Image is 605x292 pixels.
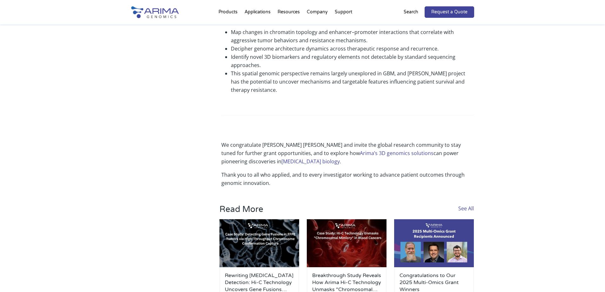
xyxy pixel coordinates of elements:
img: 2025-multi-omics-grant-winners-500x300.jpg [394,219,474,267]
a: Request a Quote [425,6,474,18]
a: [MEDICAL_DATA] biology. [281,158,341,165]
img: Arima-March-Blog-Post-Banner-2-500x300.jpg [219,219,299,267]
li: Map changes in chromatin topology and enhancer–promoter interactions that correlate with aggressi... [231,28,474,44]
li: This spatial genomic perspective remains largely unexplored in GBM, and [PERSON_NAME] project has... [231,69,474,94]
img: Arima-Genomics-logo [131,6,179,18]
a: See All [458,205,474,212]
a: Arima’s 3D genomics solutions [360,150,434,157]
p: We congratulate [PERSON_NAME] [PERSON_NAME] and invite the global research community to stay tune... [221,141,474,171]
li: Decipher genome architecture dynamics across therapeutic response and recurrence. [231,44,474,53]
p: Search [404,8,418,16]
li: Identify novel 3D biomarkers and regulatory elements not detectable by standard sequencing approa... [231,53,474,69]
img: Arima-March-Blog-Post-Banner-1-500x300.jpg [307,219,387,267]
p: Thank you to all who applied, and to every investigator working to advance patient outcomes throu... [221,171,474,187]
h3: Read More [219,204,344,219]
